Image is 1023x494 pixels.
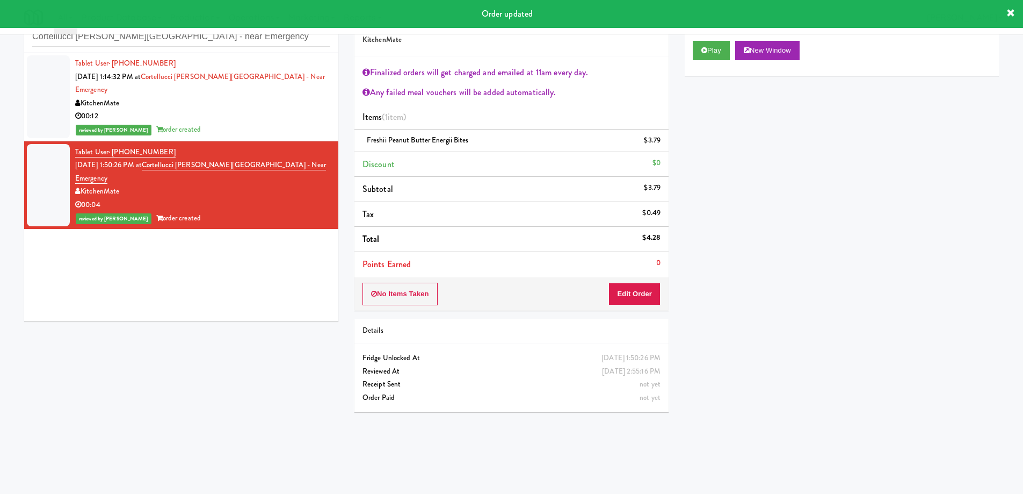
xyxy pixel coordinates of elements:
[32,27,330,47] input: Search vision orders
[656,256,661,270] div: 0
[75,147,176,157] a: Tablet User· [PHONE_NUMBER]
[75,185,330,198] div: KitchenMate
[693,41,730,60] button: Play
[735,41,800,60] button: New Window
[362,65,661,81] div: Finalized orders will get charged and emailed at 11am every day.
[362,365,661,378] div: Reviewed At
[367,135,469,145] span: Freshii Peanut Butter Energii Bites
[644,181,661,195] div: $3.79
[482,8,533,20] span: Order updated
[362,111,406,123] span: Items
[75,160,326,184] a: Cortellucci [PERSON_NAME][GEOGRAPHIC_DATA] - near Emergency
[76,213,151,224] span: reviewed by [PERSON_NAME]
[601,352,661,365] div: [DATE] 1:50:26 PM
[24,53,338,141] li: Tablet User· [PHONE_NUMBER][DATE] 1:14:32 PM atCortellucci [PERSON_NAME][GEOGRAPHIC_DATA] - near ...
[156,213,201,223] span: order created
[362,258,411,270] span: Points Earned
[24,141,338,230] li: Tablet User· [PHONE_NUMBER][DATE] 1:50:26 PM atCortellucci [PERSON_NAME][GEOGRAPHIC_DATA] - near ...
[362,391,661,405] div: Order Paid
[362,378,661,391] div: Receipt Sent
[652,156,661,170] div: $0
[362,283,438,305] button: No Items Taken
[75,198,330,212] div: 00:04
[382,111,406,123] span: (1 )
[388,111,403,123] ng-pluralize: item
[362,158,395,170] span: Discount
[75,110,330,123] div: 00:12
[362,324,661,338] div: Details
[75,58,176,68] a: Tablet User· [PHONE_NUMBER]
[642,231,661,245] div: $4.28
[362,84,661,101] div: Any failed meal vouchers will be added automatically.
[602,365,661,378] div: [DATE] 2:55:16 PM
[362,183,393,195] span: Subtotal
[75,97,330,110] div: KitchenMate
[75,71,141,82] span: [DATE] 1:14:32 PM at
[640,379,661,389] span: not yet
[642,206,661,220] div: $0.49
[156,124,201,134] span: order created
[362,208,374,220] span: Tax
[108,58,176,68] span: · [PHONE_NUMBER]
[362,233,380,245] span: Total
[75,71,325,95] a: Cortellucci [PERSON_NAME][GEOGRAPHIC_DATA] - near Emergency
[75,160,142,170] span: [DATE] 1:50:26 PM at
[608,283,661,305] button: Edit Order
[362,36,661,44] h5: KitchenMate
[640,392,661,403] span: not yet
[108,147,176,157] span: · [PHONE_NUMBER]
[362,352,661,365] div: Fridge Unlocked At
[76,125,151,135] span: reviewed by [PERSON_NAME]
[644,134,661,147] div: $3.79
